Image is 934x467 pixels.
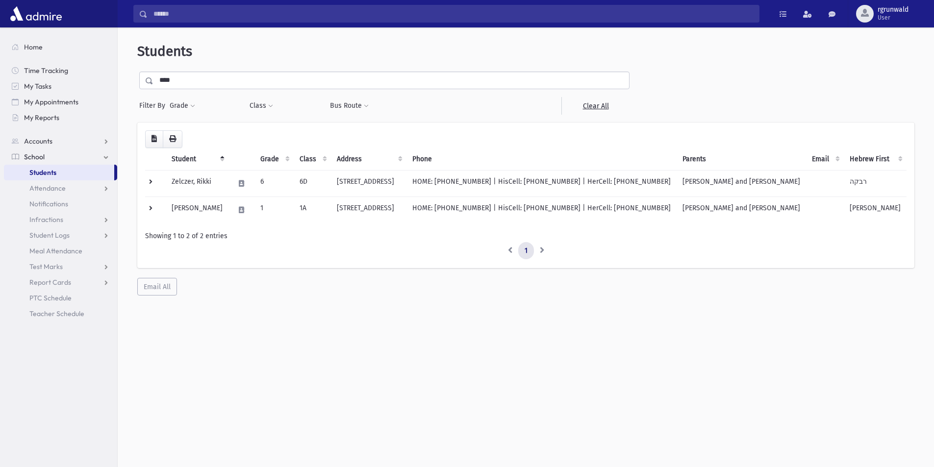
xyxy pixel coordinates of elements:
span: Filter By [139,100,169,111]
a: Report Cards [4,274,117,290]
span: Home [24,43,43,51]
button: Grade [169,97,196,115]
div: Showing 1 to 2 of 2 entries [145,231,907,241]
a: PTC Schedule [4,290,117,306]
span: Test Marks [29,262,63,271]
td: [STREET_ADDRESS] [331,197,406,223]
span: Students [29,168,56,177]
td: [PERSON_NAME] [844,197,907,223]
td: [PERSON_NAME] and [PERSON_NAME] [677,197,806,223]
a: Clear All [561,97,630,115]
span: PTC Schedule [29,294,72,302]
span: Notifications [29,199,68,208]
a: Students [4,165,114,180]
a: Accounts [4,133,117,149]
span: My Appointments [24,98,78,106]
th: Class: activate to sort column ascending [294,148,331,171]
span: rgrunwald [878,6,909,14]
button: Print [163,130,182,148]
th: Student: activate to sort column descending [166,148,228,171]
a: Home [4,39,117,55]
a: Infractions [4,212,117,227]
span: Students [137,43,192,59]
td: 6D [294,170,331,197]
th: Grade: activate to sort column ascending [254,148,294,171]
a: Attendance [4,180,117,196]
a: My Appointments [4,94,117,110]
span: My Tasks [24,82,51,91]
a: Teacher Schedule [4,306,117,321]
td: [PERSON_NAME] and [PERSON_NAME] [677,170,806,197]
span: Student Logs [29,231,70,240]
a: Student Logs [4,227,117,243]
span: Accounts [24,137,52,146]
th: Phone [406,148,677,171]
a: Notifications [4,196,117,212]
td: רבקה [844,170,907,197]
span: User [878,14,909,22]
td: 6 [254,170,294,197]
span: Time Tracking [24,66,68,75]
th: Hebrew First: activate to sort column ascending [844,148,907,171]
td: 1A [294,197,331,223]
td: HOME: [PHONE_NUMBER] | HisCell: [PHONE_NUMBER] | HerCell: [PHONE_NUMBER] [406,170,677,197]
td: [STREET_ADDRESS] [331,170,406,197]
span: Infractions [29,215,63,224]
th: Email: activate to sort column ascending [806,148,844,171]
a: School [4,149,117,165]
td: Zelczer, Rikki [166,170,228,197]
td: 1 [254,197,294,223]
a: Time Tracking [4,63,117,78]
span: Teacher Schedule [29,309,84,318]
th: Address: activate to sort column ascending [331,148,406,171]
button: Email All [137,278,177,295]
button: Bus Route [329,97,369,115]
span: Attendance [29,184,66,193]
input: Search [148,5,759,23]
a: Test Marks [4,259,117,274]
span: School [24,152,45,161]
a: 1 [518,242,534,260]
button: Class [249,97,274,115]
img: AdmirePro [8,4,64,24]
span: My Reports [24,113,59,122]
a: My Tasks [4,78,117,94]
button: CSV [145,130,163,148]
a: Meal Attendance [4,243,117,259]
td: [PERSON_NAME] [166,197,228,223]
a: My Reports [4,110,117,125]
span: Report Cards [29,278,71,287]
span: Meal Attendance [29,246,82,255]
th: Parents [677,148,806,171]
td: HOME: [PHONE_NUMBER] | HisCell: [PHONE_NUMBER] | HerCell: [PHONE_NUMBER] [406,197,677,223]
